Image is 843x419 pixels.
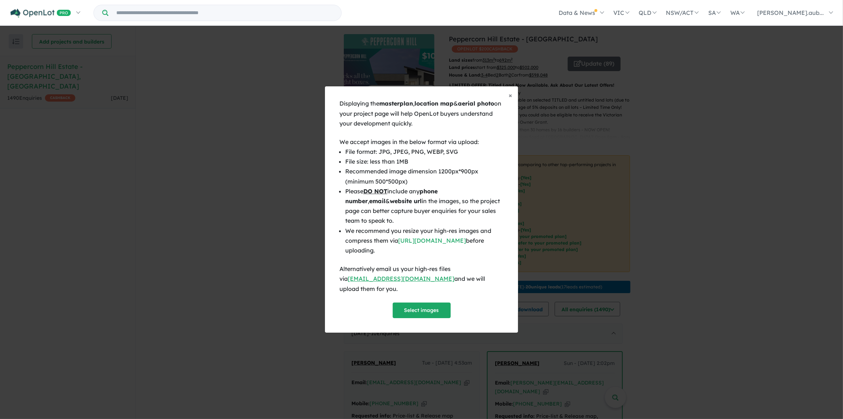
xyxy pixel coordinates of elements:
[345,186,504,226] li: Please include any , & in the images, so the project page can better capture buyer enquiries for ...
[458,100,494,107] b: aerial photo
[393,303,451,318] button: Select images
[345,226,504,256] li: We recommend you resize your high-res images and compress them via before uploading.
[398,237,466,244] a: [URL][DOMAIN_NAME]
[11,9,71,18] img: Openlot PRO Logo White
[348,275,454,282] a: [EMAIL_ADDRESS][DOMAIN_NAME]
[345,157,504,167] li: File size: less than 1MB
[339,264,504,294] div: Alternatively email us your high-res files via and we will upload them for you.
[345,167,504,186] li: Recommended image dimension 1200px*900px (minimum 500*500px)
[363,188,387,195] u: DO NOT
[414,100,454,107] b: location map
[379,100,413,107] b: masterplan
[339,137,504,147] div: We accept images in the below format via upload:
[509,91,512,99] span: ×
[757,9,824,16] span: [PERSON_NAME].aub...
[345,147,504,157] li: File format: JPG, JPEG, PNG, WEBP, SVG
[339,99,504,128] div: Displaying the , & on your project page will help OpenLot buyers understand your development quic...
[390,197,422,205] b: website url
[110,5,340,21] input: Try estate name, suburb, builder or developer
[369,197,385,205] b: email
